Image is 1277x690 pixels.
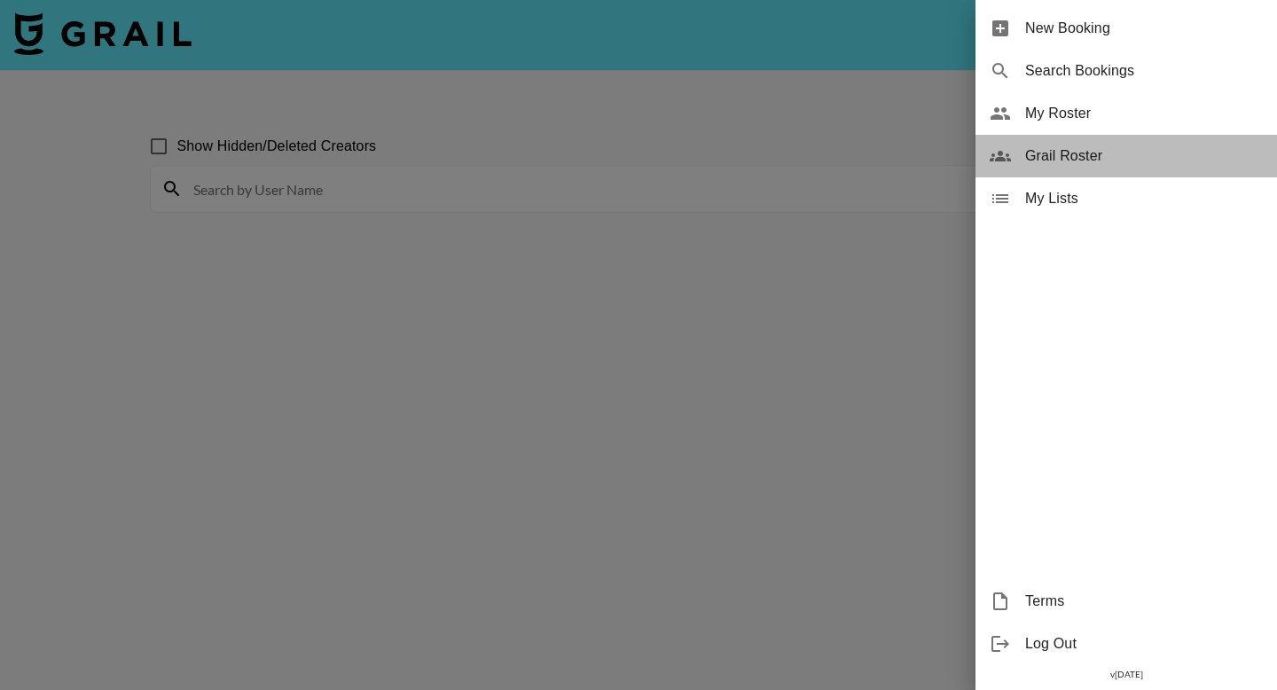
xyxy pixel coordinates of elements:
[1025,633,1263,655] span: Log Out
[975,580,1277,623] div: Terms
[975,665,1277,684] div: v [DATE]
[975,7,1277,50] div: New Booking
[975,50,1277,92] div: Search Bookings
[975,135,1277,177] div: Grail Roster
[975,623,1277,665] div: Log Out
[1025,188,1263,209] span: My Lists
[1025,591,1263,612] span: Terms
[1025,103,1263,124] span: My Roster
[1025,18,1263,39] span: New Booking
[975,177,1277,220] div: My Lists
[975,92,1277,135] div: My Roster
[1025,60,1263,82] span: Search Bookings
[1025,145,1263,167] span: Grail Roster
